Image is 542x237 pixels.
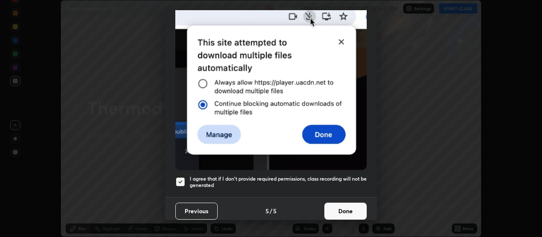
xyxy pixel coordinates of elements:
[270,206,272,215] h4: /
[265,206,269,215] h4: 5
[324,203,367,220] button: Done
[190,176,367,189] h5: I agree that if I don't provide required permissions, class recording will not be generated
[175,203,218,220] button: Previous
[273,206,277,215] h4: 5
